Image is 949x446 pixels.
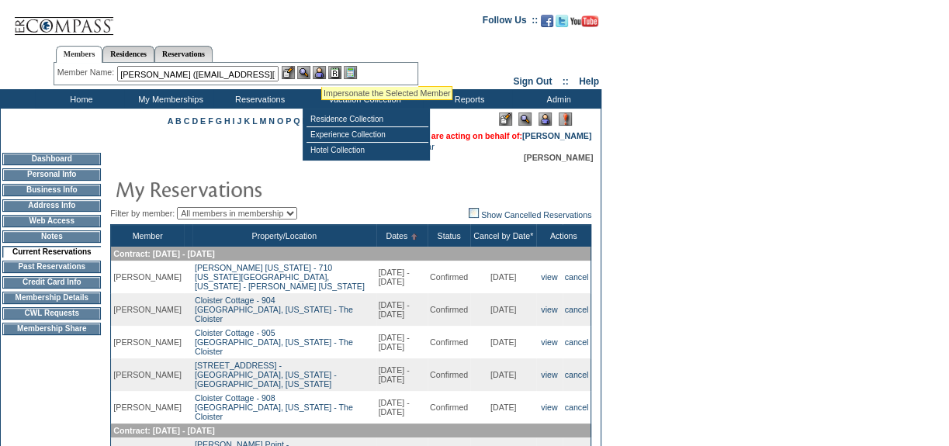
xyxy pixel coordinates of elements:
[244,116,250,126] a: K
[2,261,101,273] td: Past Reservations
[200,116,206,126] a: E
[13,4,114,36] img: Compass Home
[307,127,428,143] td: Experience Collection
[111,293,184,326] td: [PERSON_NAME]
[259,116,266,126] a: M
[324,88,450,98] div: Impersonate the Selected Member
[522,131,591,140] a: [PERSON_NAME]
[208,116,213,126] a: F
[513,76,552,87] a: Sign Out
[277,116,283,126] a: O
[195,361,337,389] a: [STREET_ADDRESS] -[GEOGRAPHIC_DATA], [US_STATE] - [GEOGRAPHIC_DATA], [US_STATE]
[293,116,300,126] a: Q
[2,168,101,181] td: Personal Info
[124,89,213,109] td: My Memberships
[499,112,512,126] img: Edit Mode
[113,426,214,435] span: Contract: [DATE] - [DATE]
[268,116,275,126] a: N
[2,153,101,165] td: Dashboard
[473,231,533,240] a: Cancel by Date*
[428,358,470,391] td: Confirmed
[344,66,357,79] img: b_calculator.gif
[213,89,303,109] td: Reservations
[563,76,569,87] span: ::
[556,19,568,29] a: Follow us on Twitter
[251,231,317,240] a: Property/Location
[2,230,101,243] td: Notes
[541,305,557,314] a: view
[56,46,103,63] a: Members
[113,249,214,258] span: Contract: [DATE] - [DATE]
[428,326,470,358] td: Confirmed
[2,307,101,320] td: CWL Requests
[303,89,423,109] td: Vacation Collection
[470,358,536,391] td: [DATE]
[518,112,532,126] img: View Mode
[512,89,601,109] td: Admin
[102,46,154,62] a: Residences
[541,15,553,27] img: Become our fan on Facebook
[111,261,184,293] td: [PERSON_NAME]
[237,116,241,126] a: J
[307,143,428,157] td: Hotel Collection
[195,263,365,291] a: [PERSON_NAME] [US_STATE] - 710[US_STATE][GEOGRAPHIC_DATA], [US_STATE] - [PERSON_NAME] [US_STATE]
[376,326,428,358] td: [DATE] - [DATE]
[192,116,198,126] a: D
[541,19,553,29] a: Become our fan on Facebook
[414,142,434,151] a: Clear
[115,173,425,204] img: pgTtlMyReservations.gif
[428,261,470,293] td: Confirmed
[539,112,552,126] img: Impersonate
[565,403,589,412] a: cancel
[2,292,101,304] td: Membership Details
[376,358,428,391] td: [DATE] - [DATE]
[111,391,184,424] td: [PERSON_NAME]
[407,233,417,240] img: Ascending
[184,116,190,126] a: C
[57,66,117,79] div: Member Name:
[376,391,428,424] td: [DATE] - [DATE]
[2,215,101,227] td: Web Access
[216,116,222,126] a: G
[470,326,536,358] td: [DATE]
[559,112,572,126] img: Log Concern/Member Elevation
[565,337,589,347] a: cancel
[541,403,557,412] a: view
[111,326,184,358] td: [PERSON_NAME]
[565,272,589,282] a: cancel
[195,328,353,356] a: Cloister Cottage - 905[GEOGRAPHIC_DATA], [US_STATE] - The Cloister
[307,112,428,127] td: Residence Collection
[2,276,101,289] td: Credit Card Info
[233,116,235,126] a: I
[469,208,479,218] img: chk_off.JPG
[437,231,460,240] a: Status
[252,116,257,126] a: L
[2,199,101,212] td: Address Info
[483,13,538,32] td: Follow Us ::
[111,358,184,391] td: [PERSON_NAME]
[168,116,173,126] a: A
[2,323,101,335] td: Membership Share
[297,66,310,79] img: View
[110,209,175,218] span: Filter by member:
[376,293,428,326] td: [DATE] - [DATE]
[224,116,230,126] a: H
[35,89,124,109] td: Home
[556,15,568,27] img: Follow us on Twitter
[423,89,512,109] td: Reports
[579,76,599,87] a: Help
[541,272,557,282] a: view
[536,225,591,247] th: Actions
[282,66,295,79] img: b_edit.gif
[195,393,353,421] a: Cloister Cottage - 908[GEOGRAPHIC_DATA], [US_STATE] - The Cloister
[541,370,557,379] a: view
[470,293,536,326] td: [DATE]
[286,116,291,126] a: P
[414,131,591,140] span: You are acting on behalf of:
[133,231,163,240] a: Member
[541,337,557,347] a: view
[313,66,326,79] img: Impersonate
[470,391,536,424] td: [DATE]
[570,19,598,29] a: Subscribe to our YouTube Channel
[154,46,213,62] a: Reservations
